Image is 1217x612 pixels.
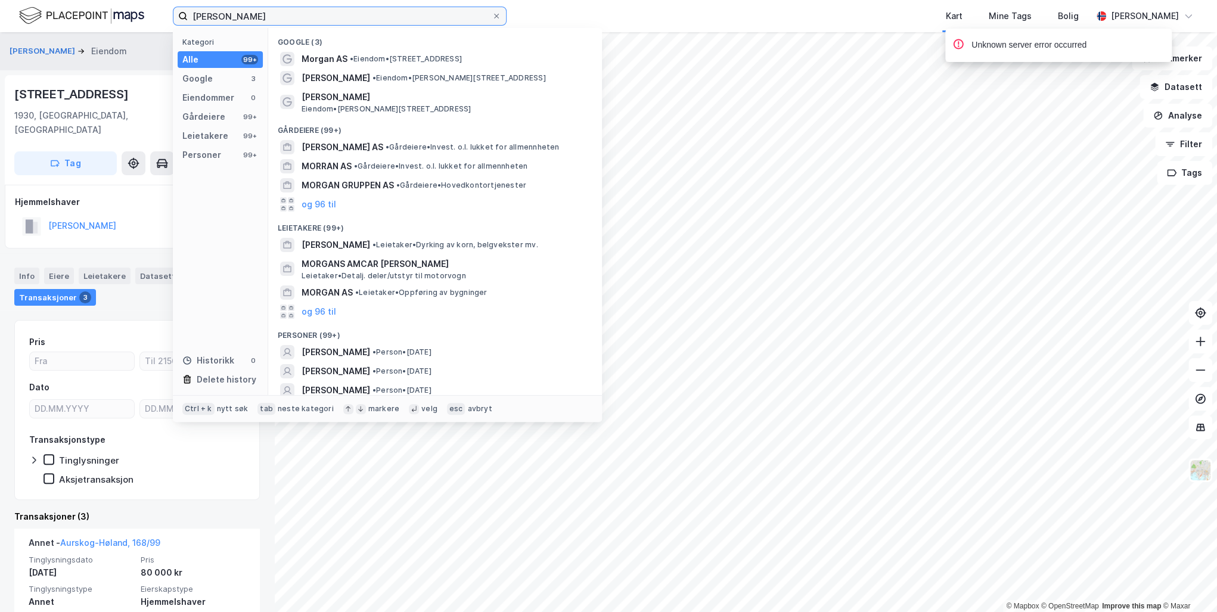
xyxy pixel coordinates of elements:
span: • [372,366,376,375]
div: Mine Tags [989,9,1032,23]
span: • [372,73,376,82]
div: Aksjetransaksjon [59,474,134,485]
div: Historikk [182,353,234,368]
span: Tinglysningstype [29,584,134,594]
div: Delete history [197,372,256,387]
span: Gårdeiere • Invest. o.l. lukket for allmennheten [354,161,527,171]
a: Mapbox [1006,602,1039,610]
a: Improve this map [1102,602,1161,610]
div: Alle [182,52,198,67]
input: DD.MM.YYYY [30,400,134,418]
div: markere [368,404,399,414]
iframe: Chat Widget [1157,555,1217,612]
a: OpenStreetMap [1041,602,1099,610]
div: Hjemmelshaver [141,595,246,609]
div: Google (3) [268,28,602,49]
span: • [354,161,358,170]
div: 3 [79,291,91,303]
div: Datasett [135,268,180,284]
div: Annet - [29,536,160,555]
span: MORGAN AS [302,285,353,300]
div: Eiendommer [182,91,234,105]
div: Google [182,72,213,86]
div: Kart [946,9,963,23]
div: 0 [249,93,258,102]
span: Tinglysningsdato [29,555,134,565]
div: neste kategori [278,404,334,414]
button: og 96 til [302,197,336,212]
span: [PERSON_NAME] [302,90,588,104]
div: tab [257,403,275,415]
span: Gårdeiere • Hovedkontortjenester [396,181,526,190]
span: [PERSON_NAME] [302,71,370,85]
span: MORGANS AMCAR [PERSON_NAME] [302,257,588,271]
div: esc [447,403,465,415]
input: Fra [30,352,134,370]
span: Person • [DATE] [372,347,431,357]
span: • [372,240,376,249]
span: [PERSON_NAME] [302,364,370,378]
span: [PERSON_NAME] AS [302,140,383,154]
div: Leietakere [182,129,228,143]
span: Pris [141,555,246,565]
input: DD.MM.YYYY [140,400,244,418]
button: Tags [1157,161,1212,185]
button: og 96 til [302,305,336,319]
span: Eiendom • [PERSON_NAME][STREET_ADDRESS] [372,73,546,83]
div: [DATE] [29,566,134,580]
span: Eiendom • [STREET_ADDRESS] [350,54,462,64]
a: Aurskog-Høland, 168/99 [60,538,160,548]
span: Leietaker • Dyrking av korn, belgvekster mv. [372,240,538,250]
div: Hjemmelshaver [15,195,259,209]
div: 99+ [241,55,258,64]
span: Leietaker • Oppføring av bygninger [355,288,488,297]
button: Datasett [1140,75,1212,99]
div: Eiere [44,268,74,284]
div: [PERSON_NAME] [1111,9,1179,23]
div: 0 [249,356,258,365]
span: Morgan AS [302,52,347,66]
div: 99+ [241,131,258,141]
div: [STREET_ADDRESS] [14,85,131,104]
span: Eiendom • [PERSON_NAME][STREET_ADDRESS] [302,104,471,114]
span: [PERSON_NAME] [302,238,370,252]
button: [PERSON_NAME] [10,45,77,57]
span: • [372,347,376,356]
span: Gårdeiere • Invest. o.l. lukket for allmennheten [386,142,559,152]
span: Eierskapstype [141,584,246,594]
div: Gårdeiere (99+) [268,116,602,138]
div: Gårdeiere [182,110,225,124]
img: logo.f888ab2527a4732fd821a326f86c7f29.svg [19,5,144,26]
span: • [396,181,400,189]
span: • [355,288,359,297]
div: 99+ [241,150,258,160]
span: • [350,54,353,63]
div: Transaksjoner (3) [14,510,260,524]
span: Person • [DATE] [372,386,431,395]
div: Info [14,268,39,284]
div: Kontrollprogram for chat [1157,555,1217,612]
div: Leietakere [79,268,131,284]
span: • [386,142,389,151]
div: 99+ [241,112,258,122]
span: Leietaker • Detalj. deler/utstyr til motorvogn [302,271,466,281]
input: Til 2150000 [140,352,244,370]
div: Unknown server error occurred [971,38,1086,52]
button: Filter [1155,132,1212,156]
div: Bolig [1058,9,1079,23]
div: velg [421,404,437,414]
div: nytt søk [217,404,249,414]
span: [PERSON_NAME] [302,345,370,359]
div: 80 000 kr [141,566,246,580]
span: MORGAN GRUPPEN AS [302,178,394,192]
input: Søk på adresse, matrikkel, gårdeiere, leietakere eller personer [188,7,492,25]
span: MORRAN AS [302,159,352,173]
div: Annet [29,595,134,609]
div: Dato [29,380,49,394]
div: 1930, [GEOGRAPHIC_DATA], [GEOGRAPHIC_DATA] [14,108,176,137]
div: Eiendom [91,44,127,58]
button: Analyse [1143,104,1212,128]
div: Transaksjonstype [29,433,105,447]
div: avbryt [467,404,492,414]
button: Tag [14,151,117,175]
